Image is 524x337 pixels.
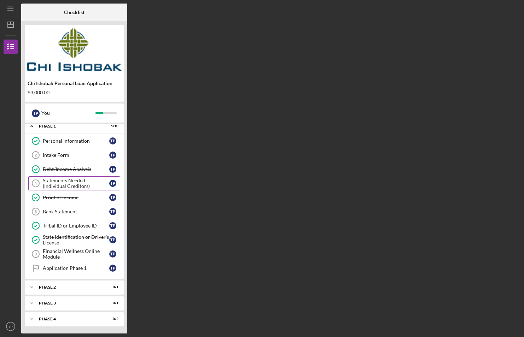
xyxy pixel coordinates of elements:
[43,209,109,214] div: Bank Statement
[28,261,120,275] a: Application Phase 1TP
[35,153,37,157] tspan: 2
[28,90,121,95] div: $3,000.00
[39,285,101,289] div: Phase 2
[39,301,101,305] div: Phase 3
[109,166,116,173] div: T P
[43,178,109,189] div: Statements Needed (Individual Creditors)
[43,223,109,229] div: Tribal ID or Employee ID
[43,166,109,172] div: Debt/Income Analysis
[39,317,101,321] div: Phase 4
[43,138,109,144] div: Personal Information
[106,285,118,289] div: 0 / 1
[4,319,18,333] button: TP
[109,208,116,215] div: T P
[28,176,120,190] a: 4Statements Needed (Individual Creditors)TP
[109,180,116,187] div: T P
[109,265,116,272] div: T P
[43,195,109,200] div: Proof of Income
[109,194,116,201] div: T P
[109,137,116,144] div: T P
[41,107,95,119] div: You
[35,181,37,185] tspan: 4
[28,247,120,261] a: 9Financial Wellness Online ModuleTP
[64,10,85,15] b: Checklist
[43,152,109,158] div: Intake Form
[35,252,37,256] tspan: 9
[28,162,120,176] a: Debt/Income AnalysisTP
[109,222,116,229] div: T P
[28,134,120,148] a: Personal InformationTP
[28,205,120,219] a: 6Bank StatementTP
[25,28,124,71] img: Product logo
[106,124,118,128] div: 5 / 10
[106,301,118,305] div: 0 / 1
[28,219,120,233] a: Tribal ID or Employee IDTP
[28,190,120,205] a: Proof of IncomeTP
[109,250,116,258] div: T P
[35,209,37,214] tspan: 6
[28,81,121,86] div: Chi Ishobak Personal Loan Application
[8,325,13,329] text: TP
[109,152,116,159] div: T P
[28,233,120,247] a: State Identification or Driver's LicenseTP
[32,110,40,117] div: T P
[43,234,109,246] div: State Identification or Driver's License
[43,265,109,271] div: Application Phase 1
[106,317,118,321] div: 0 / 2
[28,148,120,162] a: 2Intake FormTP
[43,248,109,260] div: Financial Wellness Online Module
[39,124,101,128] div: Phase 1
[109,236,116,243] div: T P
